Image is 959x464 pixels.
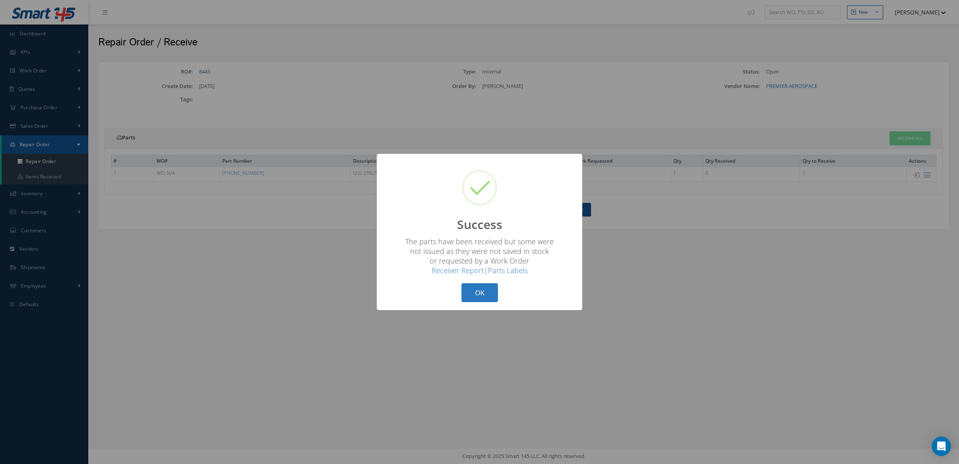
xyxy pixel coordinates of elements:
h2: Success [457,217,502,232]
a: Parts Labels [488,266,528,275]
div: The parts have been received but some were not issued as they were not saved in stock or requeste... [385,237,574,275]
a: Receiver Report [432,266,484,275]
button: OK [461,283,498,302]
div: Open Intercom Messenger [932,437,951,456]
